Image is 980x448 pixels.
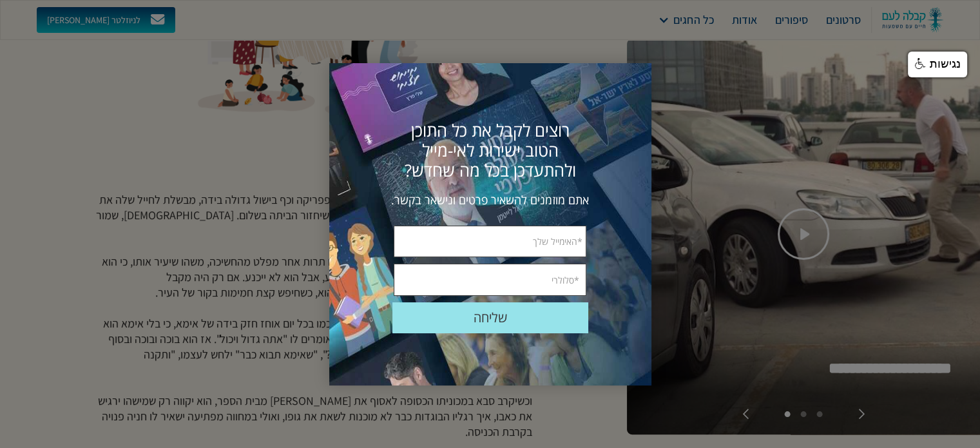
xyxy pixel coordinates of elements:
[392,121,588,180] div: רוצים לקבל את כל התוכן הטוב ישירות לאי-מייל ולהתעדכן בכל מה שחדש?
[387,192,593,208] div: אתם מוזמנים להשאיר פרטים ונישאר בקשר.
[392,302,588,333] div: שלח
[405,119,576,182] span: רוצים לקבל את כל התוכן הטוב ישירות לאי-מייל ולהתעדכן בכל מה שחדש?
[394,226,586,258] input: *האימייל שלך
[391,192,589,208] span: אתם מוזמנים להשאיר פרטים ונישאר בקשר.
[394,264,586,296] input: *סלולרי
[930,57,961,70] span: נגישות
[915,58,927,70] img: נגישות
[908,52,967,77] a: נגישות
